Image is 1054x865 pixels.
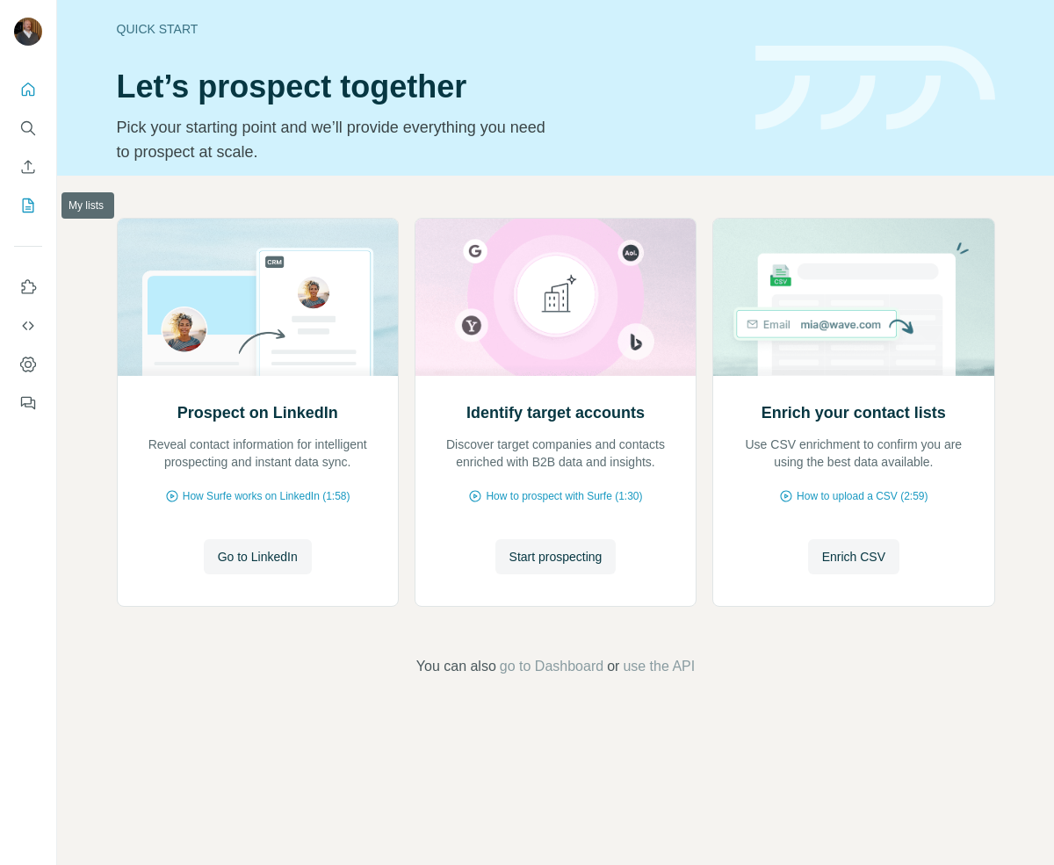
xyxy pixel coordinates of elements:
[117,219,399,376] img: Prospect on LinkedIn
[204,539,312,574] button: Go to LinkedIn
[466,400,645,425] h2: Identify target accounts
[712,219,994,376] img: Enrich your contact lists
[495,539,617,574] button: Start prospecting
[433,436,678,471] p: Discover target companies and contacts enriched with B2B data and insights.
[14,74,42,105] button: Quick start
[14,271,42,303] button: Use Surfe on LinkedIn
[607,656,619,677] span: or
[415,219,697,376] img: Identify target accounts
[117,69,734,105] h1: Let’s prospect together
[14,151,42,183] button: Enrich CSV
[755,46,995,131] img: banner
[14,190,42,221] button: My lists
[135,436,380,471] p: Reveal contact information for intelligent prospecting and instant data sync.
[623,656,695,677] button: use the API
[14,310,42,342] button: Use Surfe API
[14,18,42,46] img: Avatar
[14,349,42,380] button: Dashboard
[218,548,298,566] span: Go to LinkedIn
[14,387,42,419] button: Feedback
[509,548,603,566] span: Start prospecting
[731,436,976,471] p: Use CSV enrichment to confirm you are using the best data available.
[486,488,642,504] span: How to prospect with Surfe (1:30)
[797,488,928,504] span: How to upload a CSV (2:59)
[808,539,899,574] button: Enrich CSV
[177,400,338,425] h2: Prospect on LinkedIn
[416,656,496,677] span: You can also
[117,20,734,38] div: Quick start
[183,488,350,504] span: How Surfe works on LinkedIn (1:58)
[762,400,946,425] h2: Enrich your contact lists
[822,548,885,566] span: Enrich CSV
[117,115,557,164] p: Pick your starting point and we’ll provide everything you need to prospect at scale.
[14,112,42,144] button: Search
[500,656,603,677] button: go to Dashboard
